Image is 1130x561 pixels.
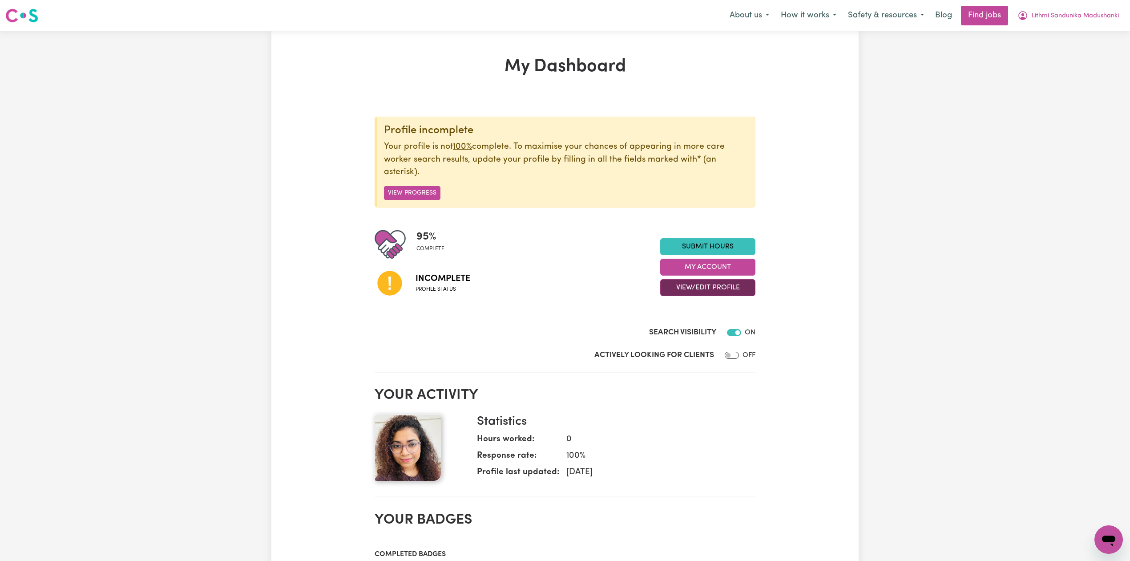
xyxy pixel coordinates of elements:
[5,8,38,24] img: Careseekers logo
[384,186,440,200] button: View Progress
[5,5,38,26] a: Careseekers logo
[743,352,755,359] span: OFF
[724,6,775,25] button: About us
[453,142,472,151] u: 100%
[416,285,470,293] span: Profile status
[649,327,716,338] label: Search Visibility
[594,350,714,361] label: Actively Looking for Clients
[930,6,957,25] a: Blog
[416,272,470,285] span: Incomplete
[477,450,559,466] dt: Response rate:
[416,229,444,245] span: 95 %
[961,6,1008,25] a: Find jobs
[375,415,441,481] img: Your profile picture
[375,512,755,528] h2: Your badges
[375,550,755,559] h3: Completed badges
[416,245,444,253] span: complete
[384,124,748,137] div: Profile incomplete
[559,433,748,446] dd: 0
[1094,525,1123,554] iframe: Button to launch messaging window
[660,238,755,255] a: Submit Hours
[660,279,755,296] button: View/Edit Profile
[775,6,842,25] button: How it works
[559,466,748,479] dd: [DATE]
[384,141,748,179] p: Your profile is not complete. To maximise your chances of appearing in more care worker search re...
[477,466,559,483] dt: Profile last updated:
[375,387,755,404] h2: Your activity
[1012,6,1125,25] button: My Account
[660,259,755,276] button: My Account
[477,433,559,450] dt: Hours worked:
[842,6,930,25] button: Safety & resources
[745,329,755,336] span: ON
[1032,11,1119,21] span: Lithmi Sandunika Madushanki
[559,450,748,463] dd: 100 %
[416,229,452,260] div: Profile completeness: 95%
[375,56,755,77] h1: My Dashboard
[477,415,748,430] h3: Statistics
